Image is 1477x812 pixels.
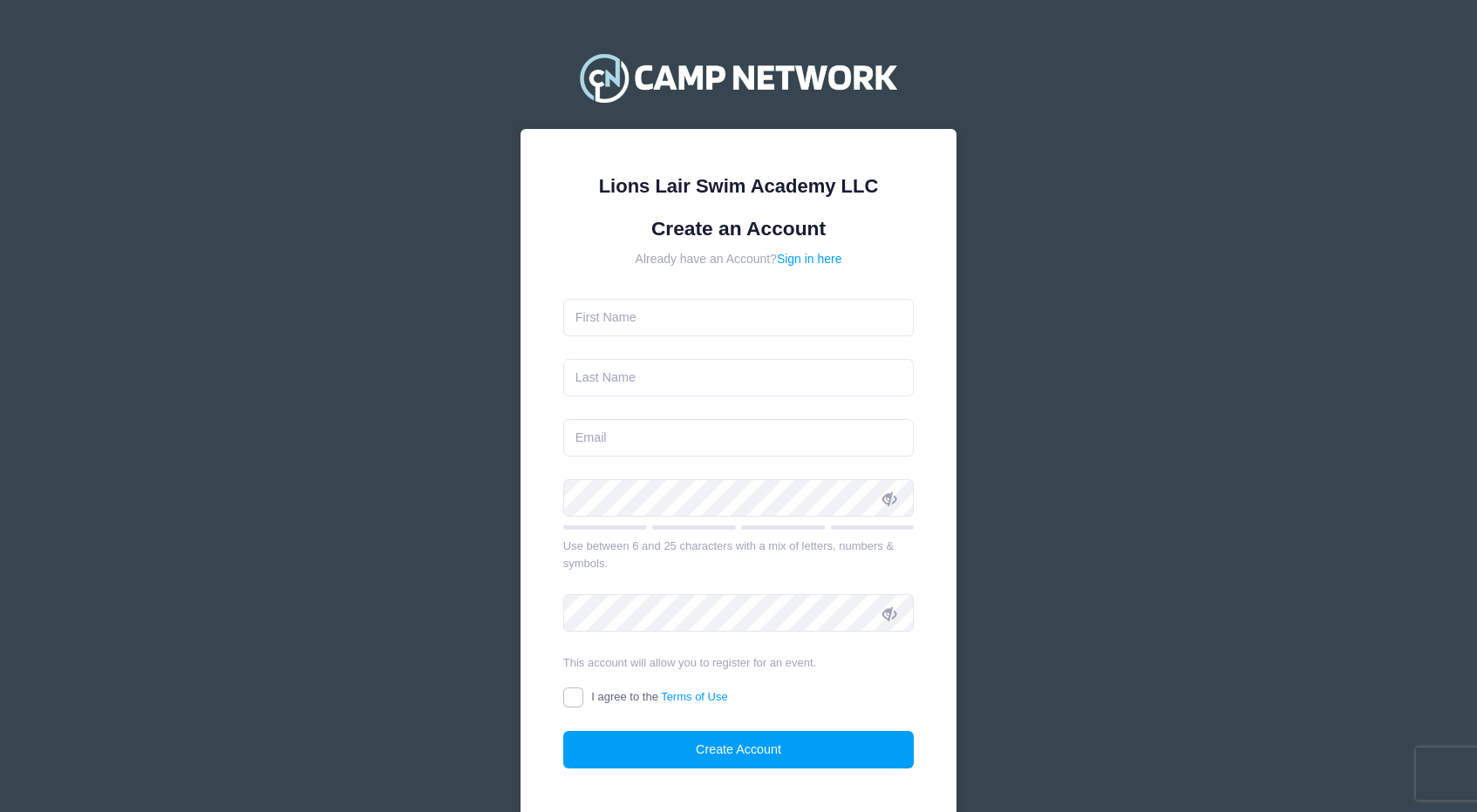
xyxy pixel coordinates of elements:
button: Create Account [563,731,915,768]
div: Use between 6 and 25 characters with a mix of letters, numbers & symbols. [563,538,915,572]
span: I agree to the [591,690,727,703]
a: Sign in here [777,252,842,266]
div: Already have an Account? [563,250,915,268]
input: First Name [563,299,915,336]
a: Terms of Use [661,690,728,703]
img: Camp Network [572,43,905,112]
div: Lions Lair Swim Academy LLC [563,172,915,200]
input: I agree to theTerms of Use [563,687,583,707]
h1: Create an Account [563,217,915,240]
input: Email [563,419,915,457]
div: This account will allow you to register for an event. [563,654,915,672]
input: Last Name [563,359,915,396]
